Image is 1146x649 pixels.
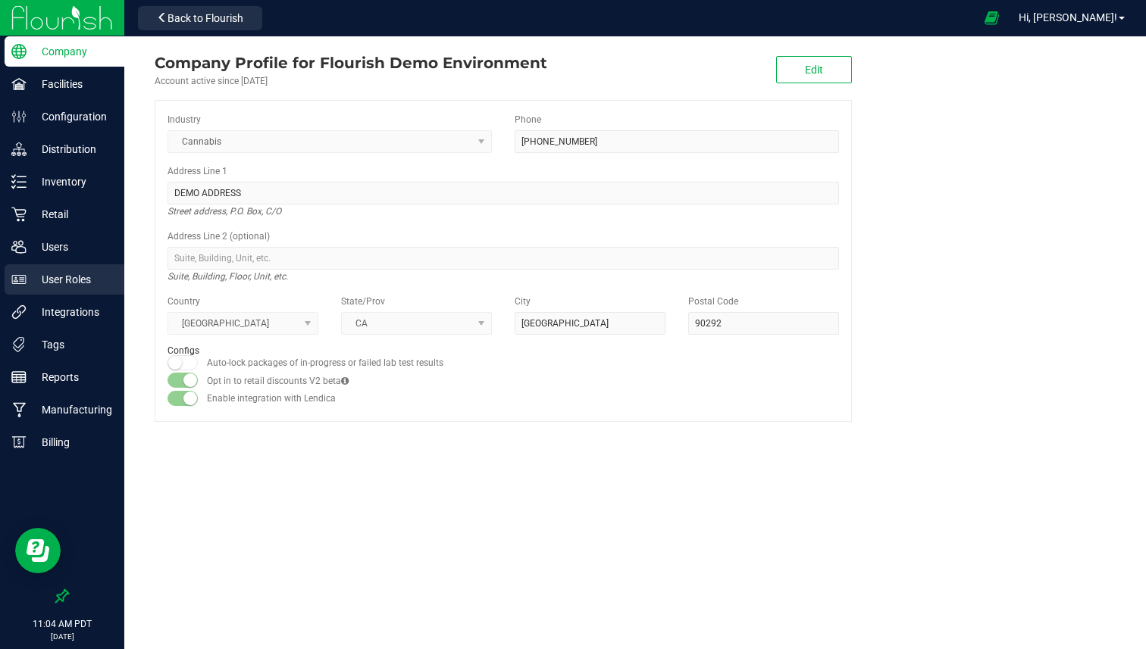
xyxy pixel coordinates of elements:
[27,140,117,158] p: Distribution
[168,113,201,126] label: Industry
[138,6,262,30] button: Back to Flourish
[27,75,117,93] p: Facilities
[11,304,27,320] inline-svg: Integrations
[515,130,839,153] input: (123) 456-7890
[7,631,117,642] p: [DATE]
[168,267,288,285] i: Suite, Building, Floor, Unit, etc.
[688,295,738,308] label: Postal Code
[168,202,281,220] i: Street address, P.O. Box, C/O
[27,205,117,223] p: Retail
[11,207,27,222] inline-svg: Retail
[168,164,227,178] label: Address Line 1
[11,239,27,254] inline-svg: Users
[168,182,839,204] input: Address
[168,295,200,308] label: Country
[27,42,117,61] p: Company
[27,238,117,256] p: Users
[1019,11,1117,23] span: Hi, [PERSON_NAME]!
[27,108,117,126] p: Configuration
[975,3,1009,33] span: Open Ecommerce Menu
[11,402,27,417] inline-svg: Manufacturing
[155,74,547,88] div: Account active since [DATE]
[55,588,70,604] label: Pin the sidebar to full width on large screens
[7,617,117,631] p: 11:04 AM PDT
[776,56,852,83] button: Edit
[11,76,27,92] inline-svg: Facilities
[207,374,349,388] label: Opt in to retail discounts V2 beta
[155,51,547,74] div: Flourish Demo Environment
[515,295,531,308] label: City
[27,270,117,289] p: User Roles
[11,337,27,352] inline-svg: Tags
[27,303,117,321] p: Integrations
[11,109,27,124] inline-svg: Configuration
[11,272,27,287] inline-svg: User Roles
[27,368,117,386] p: Reports
[515,312,665,335] input: City
[168,12,243,24] span: Back to Flourish
[168,247,839,270] input: Suite, Building, Unit, etc.
[805,64,823,76] span: Edit
[207,356,443,370] label: Auto-lock packages of in-progress or failed lab test results
[688,312,839,335] input: Postal Code
[207,392,336,405] label: Enable integration with Lendica
[11,142,27,157] inline-svg: Distribution
[515,113,541,126] label: Phone
[27,335,117,354] p: Tags
[11,370,27,385] inline-svg: Reports
[15,528,61,573] iframe: Resource center
[27,173,117,191] p: Inventory
[27,433,117,451] p: Billing
[11,44,27,59] inline-svg: Company
[11,174,27,189] inline-svg: Inventory
[11,435,27,450] inline-svg: Billing
[27,401,117,419] p: Manufacturing
[168,229,270,243] label: Address Line 2 (optional)
[168,346,839,356] h2: Configs
[341,295,385,308] label: State/Prov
